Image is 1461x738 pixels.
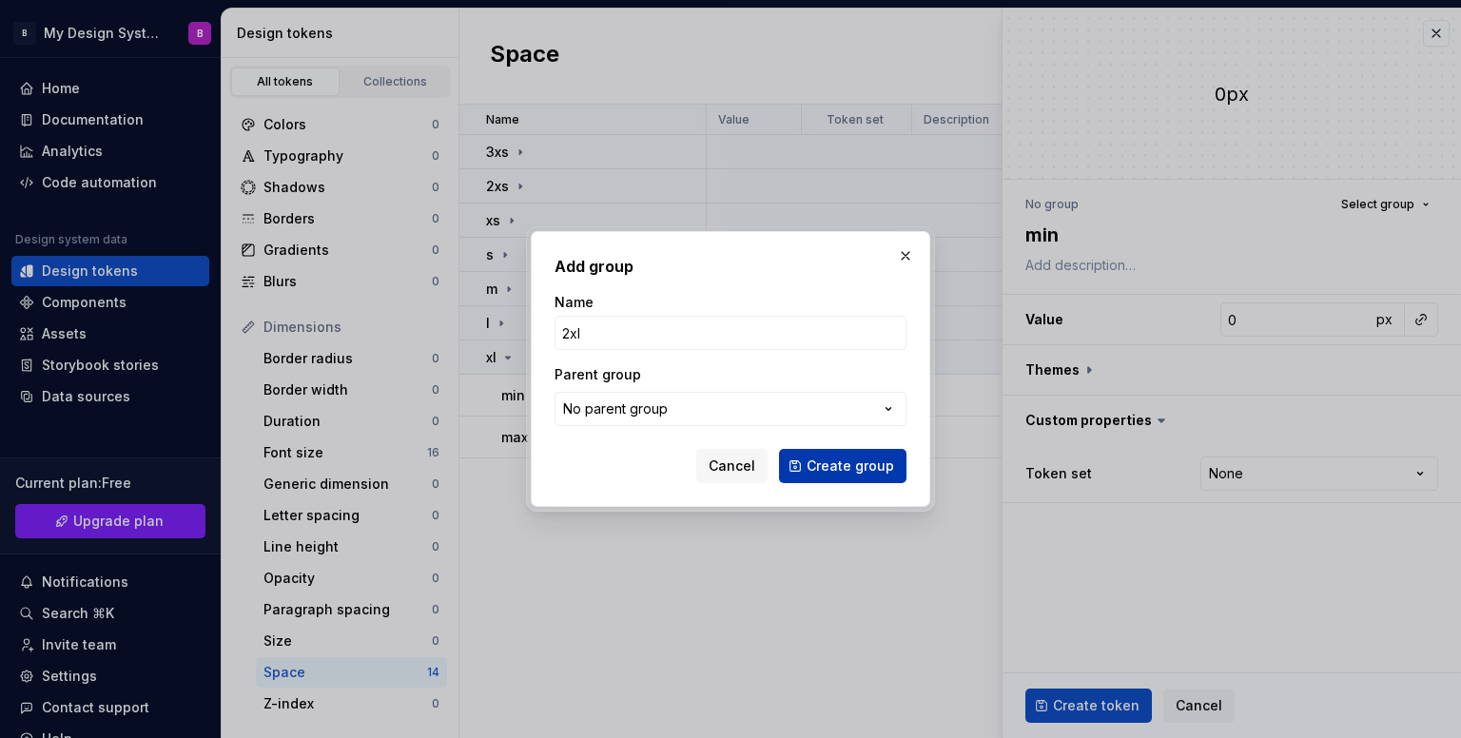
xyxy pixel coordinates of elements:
button: Cancel [696,449,768,483]
button: Create group [779,449,906,483]
h2: Add group [555,255,906,278]
label: Name [555,293,594,312]
label: Parent group [555,365,641,384]
span: Create group [807,456,894,476]
div: No parent group [563,399,668,418]
span: Cancel [709,456,755,476]
button: No parent group [555,392,906,426]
